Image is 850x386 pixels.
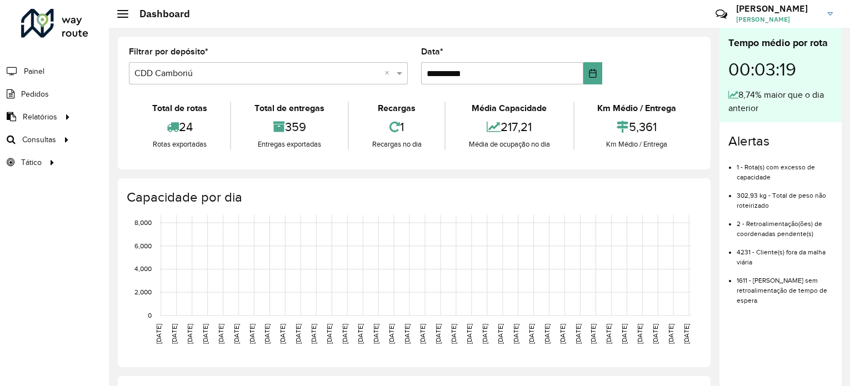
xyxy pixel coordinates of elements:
div: Km Médio / Entrega [577,102,697,115]
text: [DATE] [388,324,395,344]
div: 00:03:19 [728,51,833,88]
text: [DATE] [497,324,504,344]
li: 2 - Retroalimentação(ões) de coordenadas pendente(s) [737,210,833,239]
span: Consultas [22,134,56,146]
span: Painel [24,66,44,77]
div: 359 [234,115,344,139]
span: [PERSON_NAME] [736,14,819,24]
text: [DATE] [621,324,628,344]
h2: Dashboard [128,8,190,20]
a: Contato Rápido [709,2,733,26]
span: Clear all [384,67,394,80]
div: Tempo médio por rota [728,36,833,51]
text: [DATE] [683,324,690,344]
div: 217,21 [448,115,570,139]
div: 24 [132,115,227,139]
li: 4231 - Cliente(s) fora da malha viária [737,239,833,267]
text: [DATE] [528,324,535,344]
div: Km Médio / Entrega [577,139,697,150]
text: [DATE] [652,324,659,344]
text: [DATE] [155,324,162,344]
text: [DATE] [171,324,178,344]
text: [DATE] [605,324,612,344]
span: Relatórios [23,111,57,123]
text: 8,000 [134,219,152,226]
div: Média Capacidade [448,102,570,115]
text: [DATE] [434,324,442,344]
text: [DATE] [326,324,333,344]
label: Data [421,45,443,58]
text: [DATE] [403,324,411,344]
text: [DATE] [263,324,271,344]
li: 1 - Rota(s) com excesso de capacidade [737,154,833,182]
text: [DATE] [294,324,302,344]
div: Recargas [352,102,442,115]
text: [DATE] [419,324,426,344]
div: Rotas exportadas [132,139,227,150]
text: [DATE] [589,324,597,344]
text: [DATE] [481,324,488,344]
text: [DATE] [636,324,643,344]
text: 6,000 [134,242,152,249]
text: [DATE] [248,324,256,344]
text: [DATE] [450,324,457,344]
div: Entregas exportadas [234,139,344,150]
div: Média de ocupação no dia [448,139,570,150]
text: [DATE] [202,324,209,344]
div: 8,74% maior que o dia anterior [728,88,833,115]
li: 302,93 kg - Total de peso não roteirizado [737,182,833,210]
label: Filtrar por depósito [129,45,208,58]
text: [DATE] [559,324,566,344]
div: Total de rotas [132,102,227,115]
text: [DATE] [667,324,674,344]
text: [DATE] [186,324,193,344]
h4: Alertas [728,133,833,149]
div: 1 [352,115,442,139]
text: [DATE] [310,324,317,344]
div: Recargas no dia [352,139,442,150]
text: [DATE] [543,324,551,344]
text: [DATE] [341,324,348,344]
text: 4,000 [134,265,152,273]
button: Choose Date [583,62,602,84]
div: 5,361 [577,115,697,139]
text: [DATE] [279,324,286,344]
li: 1611 - [PERSON_NAME] sem retroalimentação de tempo de espera [737,267,833,305]
text: 0 [148,312,152,319]
text: [DATE] [217,324,224,344]
text: [DATE] [574,324,582,344]
text: [DATE] [357,324,364,344]
h3: [PERSON_NAME] [736,3,819,14]
div: Total de entregas [234,102,344,115]
text: 2,000 [134,288,152,295]
text: [DATE] [372,324,379,344]
span: Tático [21,157,42,168]
text: [DATE] [466,324,473,344]
text: [DATE] [233,324,240,344]
h4: Capacidade por dia [127,189,699,205]
span: Pedidos [21,88,49,100]
text: [DATE] [512,324,519,344]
